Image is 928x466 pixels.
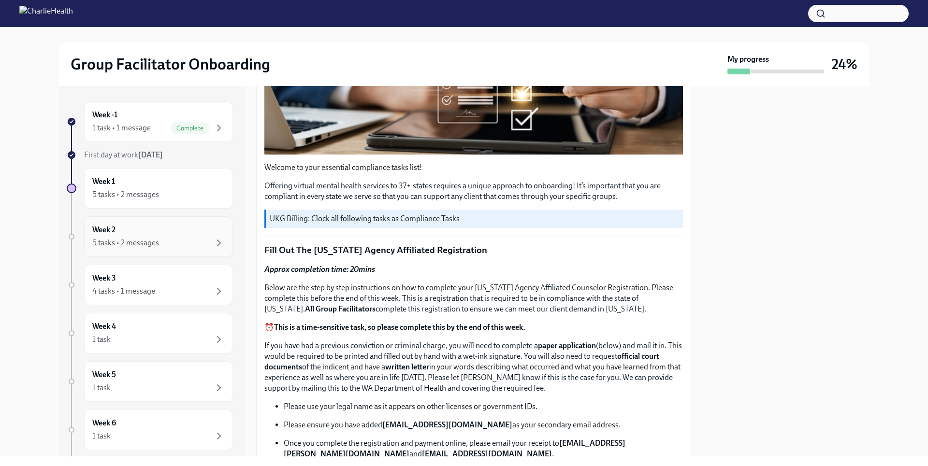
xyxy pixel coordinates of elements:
p: If you have had a previous conviction or criminal charge, you will need to complete a (below) and... [264,340,683,394]
h3: 24% [832,56,857,73]
div: 1 task • 1 message [92,123,151,133]
div: 1 task [92,431,111,441]
div: 5 tasks • 2 messages [92,189,159,200]
a: Week 41 task [67,313,233,353]
p: UKG Billing: Clock all following tasks as Compliance Tasks [270,213,679,224]
div: 1 task [92,334,111,345]
p: Welcome to your essential compliance tasks list! [264,162,683,173]
h6: Week -1 [92,110,117,120]
strong: official court documents [264,352,659,371]
h6: Week 4 [92,321,116,332]
strong: All Group Facilitators [305,304,376,313]
a: Week 15 tasks • 2 messages [67,168,233,209]
p: Please ensure you have added as your secondary email address. [284,420,683,430]
strong: This is a time-sensitive task, so please complete this by the end of this week. [274,323,525,332]
a: First day at work[DATE] [67,150,233,160]
strong: [EMAIL_ADDRESS][DOMAIN_NAME] [382,420,512,429]
a: Week 61 task [67,410,233,450]
strong: [EMAIL_ADDRESS][DOMAIN_NAME] [422,449,552,458]
h6: Week 6 [92,418,116,428]
a: Week 25 tasks • 2 messages [67,216,233,257]
span: First day at work [84,150,163,159]
p: Below are the step by step instructions on how to complete your [US_STATE] Agency Affiliated Coun... [264,282,683,314]
div: 4 tasks • 1 message [92,286,155,297]
a: Week 51 task [67,361,233,402]
span: Complete [171,125,209,132]
strong: [DATE] [138,150,163,159]
strong: paper application [538,341,596,350]
div: 5 tasks • 2 messages [92,238,159,248]
a: Week 34 tasks • 1 message [67,265,233,305]
h6: Week 5 [92,369,116,380]
img: CharlieHealth [19,6,73,21]
h6: Week 1 [92,176,115,187]
p: Fill Out The [US_STATE] Agency Affiliated Registration [264,244,683,256]
div: 1 task [92,382,111,393]
strong: written letter [385,362,429,371]
strong: My progress [727,54,769,65]
strong: Approx completion time: 20mins [264,265,375,274]
h2: Group Facilitator Onboarding [71,55,270,74]
a: Week -11 task • 1 messageComplete [67,101,233,142]
p: Offering virtual mental health services to 37+ states requires a unique approach to onboarding! I... [264,181,683,202]
h6: Week 3 [92,273,116,283]
h6: Week 2 [92,225,116,235]
p: ⏰ [264,322,683,333]
p: Please use your legal name as it appears on other licenses or government IDs. [284,401,683,412]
